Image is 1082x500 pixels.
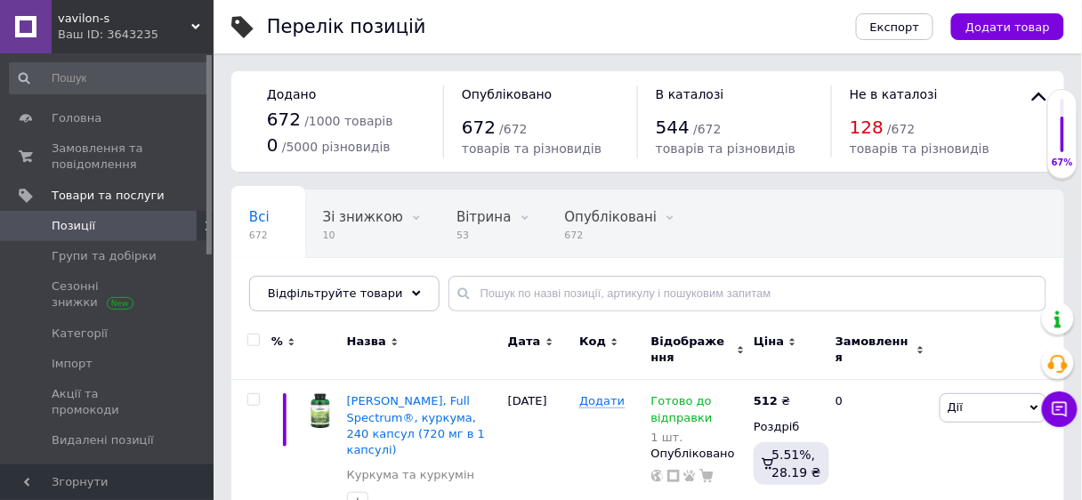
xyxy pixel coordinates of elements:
span: Сезонні знижки [52,278,165,310]
span: Імпорт [52,356,93,372]
span: 672 [249,229,270,242]
span: Назва [347,334,386,350]
span: Відфільтруйте товари [268,286,403,300]
input: Пошук [9,62,210,94]
span: Код [579,334,606,350]
span: 544 [656,117,690,138]
span: Опубліковані [565,209,658,225]
div: ₴ [754,393,790,409]
span: 53 [456,229,511,242]
span: Замовлення [836,334,912,366]
span: Додати товар [965,20,1050,34]
span: 128 [850,117,884,138]
span: 5.51%, 28.19 ₴ [772,448,821,480]
span: % [271,334,283,350]
img: Swanson, Full Spectrum®, куркума, 240 капсул (720 мг в 1 капсуле) [303,393,338,429]
span: vavilon-s [58,11,191,27]
span: Вітрина [456,209,511,225]
input: Пошук по назві позиції, артикулу і пошуковим запитам [448,276,1046,311]
span: 672 [462,117,496,138]
span: В каталозі [656,87,724,101]
span: Всі [249,209,270,225]
span: Зі знижкою [323,209,403,225]
span: Замовлення та повідомлення [52,141,165,173]
span: / 672 [693,122,721,136]
span: Групи та добірки [52,248,157,264]
span: Акції та промокоди [52,386,165,418]
span: / 1000 товарів [304,114,392,128]
span: Відновлення позицій [52,463,165,495]
a: [PERSON_NAME], Full Spectrum®, куркума, 240 капсул (720 мг в 1 капсулі) [347,394,485,456]
div: Перелік позицій [267,18,426,36]
span: товарів та різновидів [462,141,602,156]
div: Роздріб [754,419,820,435]
span: Не в каталозі [850,87,938,101]
span: Готово до відправки [651,394,713,429]
span: 672 [565,229,658,242]
div: 1 шт. [651,431,745,444]
span: Дата [508,334,541,350]
b: 512 [754,394,778,407]
span: Категорії [52,326,108,342]
button: Експорт [856,13,934,40]
span: Ціна [754,334,784,350]
span: Головна [52,110,101,126]
span: / 672 [499,122,527,136]
div: Ваш ID: 3643235 [58,27,214,43]
span: Відображення [651,334,732,366]
span: Експорт [870,20,920,34]
span: товарів та різновидів [850,141,989,156]
button: Чат з покупцем [1042,391,1078,427]
span: Товари та послуги [52,188,165,204]
a: Куркума та куркумін [347,467,475,483]
div: Опубліковано [651,446,745,462]
span: Видалені позиції [52,432,154,448]
span: Позиції [52,218,95,234]
span: 672 [267,109,301,130]
button: Додати товар [951,13,1064,40]
span: товарів та різновидів [656,141,795,156]
div: 67% [1048,157,1077,169]
span: / 672 [887,122,915,136]
span: Приховані [249,277,321,293]
span: Додано [267,87,316,101]
span: Дії [948,400,963,414]
span: 0 [267,134,279,156]
span: Опубліковано [462,87,553,101]
span: 10 [323,229,403,242]
span: Додати [579,394,625,408]
span: / 5000 різновидів [282,140,391,154]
